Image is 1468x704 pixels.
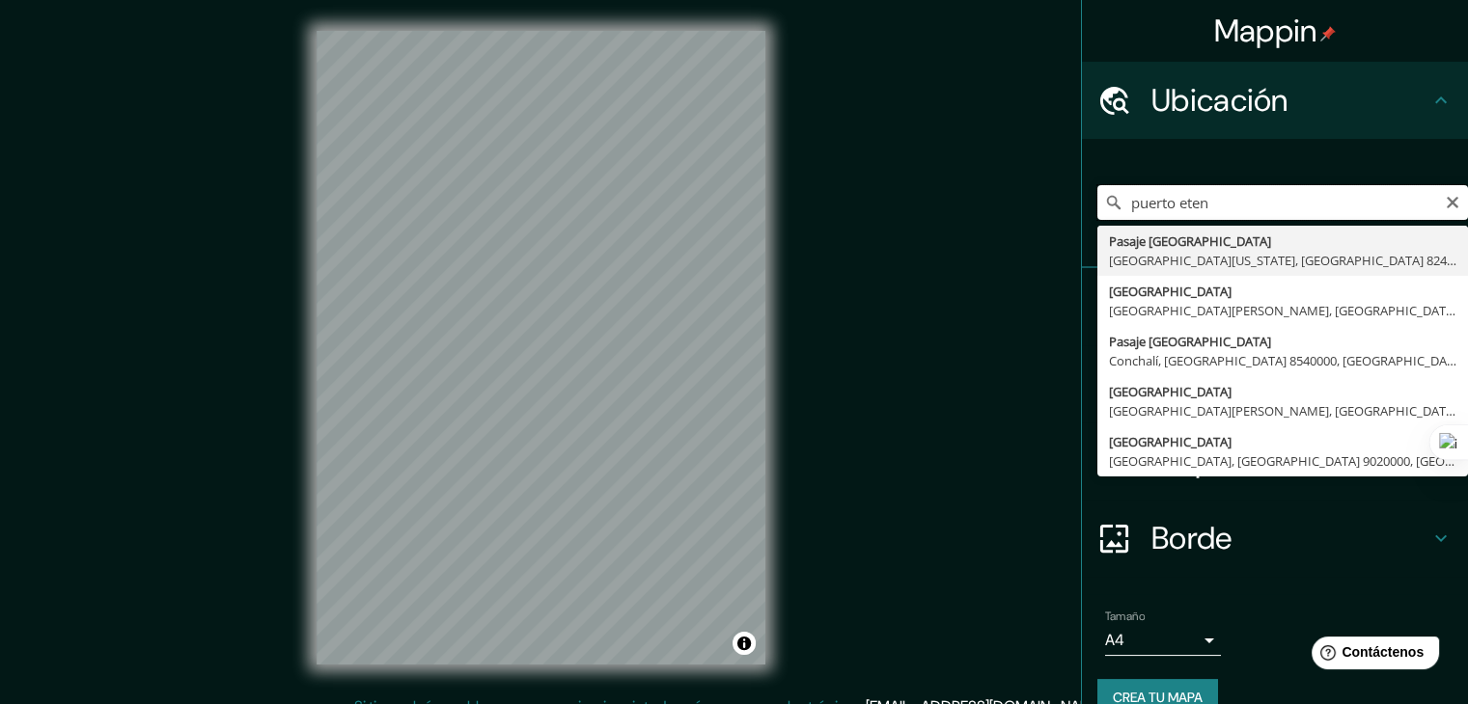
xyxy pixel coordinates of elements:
button: Claro [1445,192,1460,210]
canvas: Mapa [317,31,765,664]
font: [GEOGRAPHIC_DATA] [1109,383,1232,400]
button: Activar o desactivar atribución [733,632,756,655]
font: Pasaje [GEOGRAPHIC_DATA] [1109,232,1271,250]
div: A4 [1105,625,1221,656]
iframe: Lanzador de widgets de ayuda [1296,629,1447,683]
div: Disposición [1082,422,1468,500]
div: Estilo [1082,345,1468,422]
img: pin-icon.png [1320,26,1336,41]
font: Ubicación [1151,80,1288,121]
font: [GEOGRAPHIC_DATA] [1109,283,1232,300]
font: Borde [1151,518,1233,558]
div: Patas [1082,268,1468,345]
input: Elige tu ciudad o zona [1097,185,1468,220]
div: Ubicación [1082,62,1468,139]
div: Borde [1082,500,1468,577]
font: Mappin [1214,11,1317,51]
font: Pasaje [GEOGRAPHIC_DATA] [1109,333,1271,350]
font: Conchalí, [GEOGRAPHIC_DATA] 8540000, [GEOGRAPHIC_DATA] [1109,352,1465,369]
font: A4 [1105,630,1124,650]
font: Tamaño [1105,609,1145,624]
font: [GEOGRAPHIC_DATA] [1109,433,1232,450]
